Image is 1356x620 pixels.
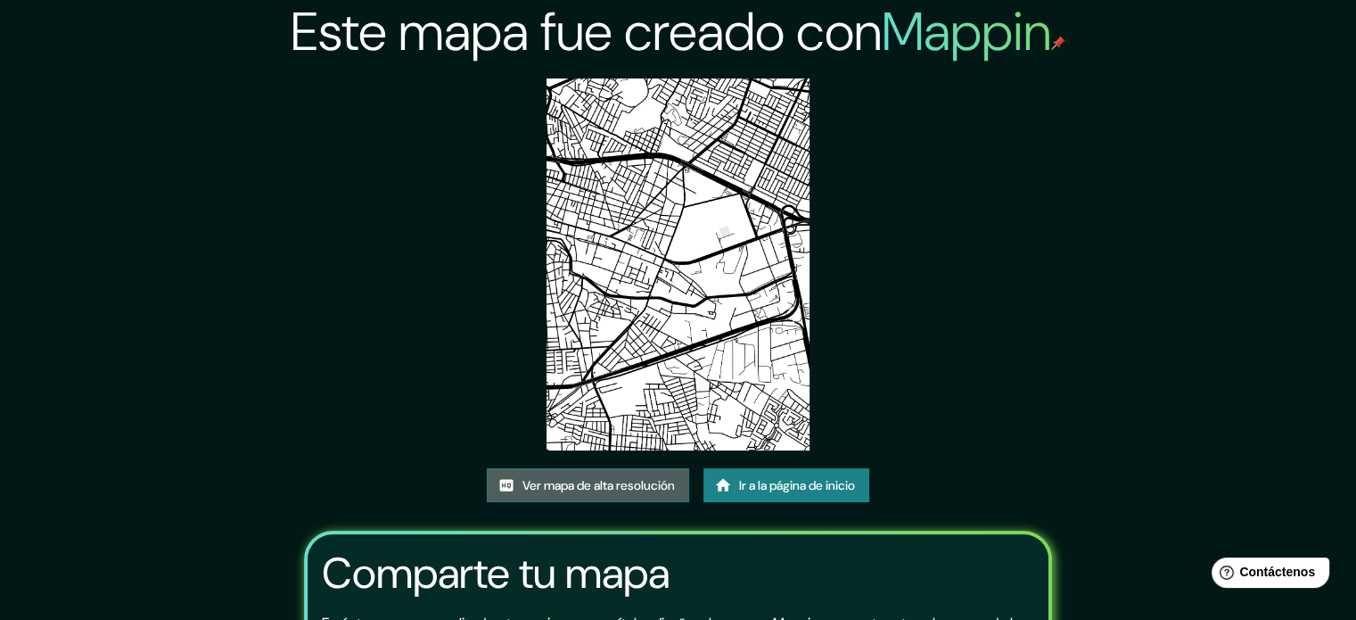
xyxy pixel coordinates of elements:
font: Ver mapa de alta resolución [522,477,675,493]
a: Ir a la página de inicio [703,468,869,502]
img: created-map [547,79,809,451]
a: Ver mapa de alta resolución [487,468,689,502]
img: pin de mapeo [1051,36,1065,50]
font: Ir a la página de inicio [739,477,855,493]
iframe: Lanzador de widgets de ayuda [1197,550,1336,600]
font: Comparte tu mapa [322,545,670,601]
